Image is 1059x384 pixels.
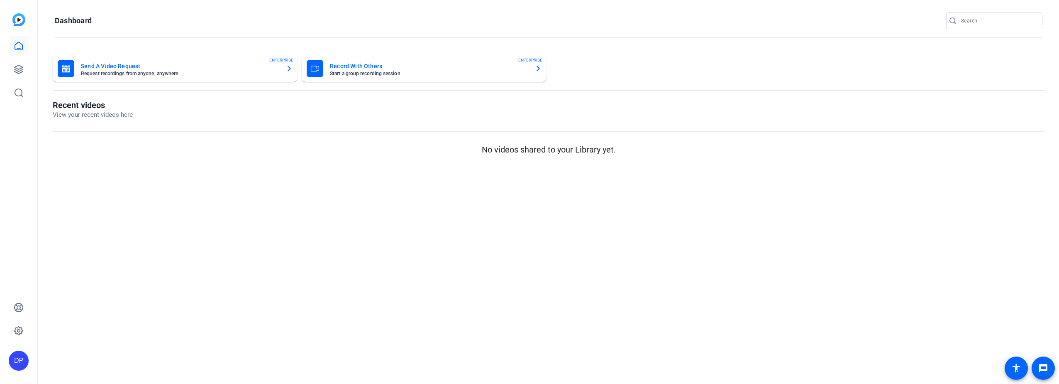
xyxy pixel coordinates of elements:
input: Search [961,16,1036,26]
h1: Recent videos [53,100,133,110]
span: ENTERPRISE [269,57,293,63]
mat-icon: accessibility [1011,363,1021,373]
div: DP [9,351,29,371]
mat-icon: message [1038,363,1048,373]
img: blue-gradient.svg [12,13,25,26]
mat-card-title: Record With Others [330,61,528,71]
p: No videos shared to your Library yet. [53,143,1044,156]
button: Send A Video RequestRequest recordings from anyone, anywhereENTERPRISE [53,55,298,82]
mat-card-title: Send A Video Request [81,61,279,71]
span: ENTERPRISE [518,57,542,63]
h1: Dashboard [55,16,92,26]
p: View your recent videos here [53,110,133,120]
mat-card-subtitle: Request recordings from anyone, anywhere [81,71,279,76]
mat-card-subtitle: Start a group recording session [330,71,528,76]
button: Record With OthersStart a group recording sessionENTERPRISE [302,55,547,82]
